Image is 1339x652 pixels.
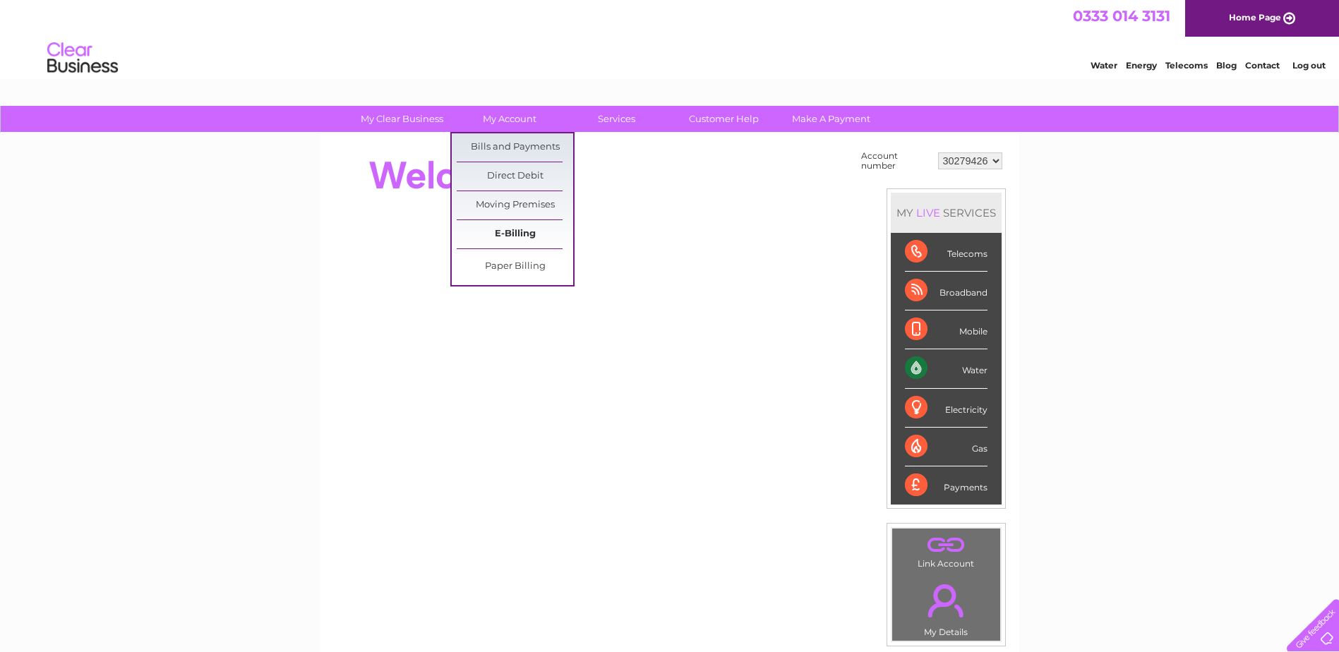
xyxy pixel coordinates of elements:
[905,310,987,349] div: Mobile
[905,428,987,466] div: Gas
[891,572,1001,641] td: My Details
[666,106,782,132] a: Customer Help
[913,206,943,219] div: LIVE
[1216,60,1237,71] a: Blog
[457,253,573,281] a: Paper Billing
[773,106,889,132] a: Make A Payment
[891,193,1002,233] div: MY SERVICES
[47,37,119,80] img: logo.png
[896,576,997,625] a: .
[451,106,568,132] a: My Account
[891,528,1001,572] td: Link Account
[1292,60,1326,71] a: Log out
[457,191,573,219] a: Moving Premises
[905,466,987,505] div: Payments
[344,106,460,132] a: My Clear Business
[1165,60,1208,71] a: Telecoms
[1245,60,1280,71] a: Contact
[558,106,675,132] a: Services
[457,162,573,191] a: Direct Debit
[905,272,987,310] div: Broadband
[1091,60,1117,71] a: Water
[1126,60,1157,71] a: Energy
[457,220,573,248] a: E-Billing
[858,147,935,174] td: Account number
[457,133,573,162] a: Bills and Payments
[896,532,997,557] a: .
[905,389,987,428] div: Electricity
[337,8,1004,68] div: Clear Business is a trading name of Verastar Limited (registered in [GEOGRAPHIC_DATA] No. 3667643...
[905,349,987,388] div: Water
[1073,7,1170,25] a: 0333 014 3131
[905,233,987,272] div: Telecoms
